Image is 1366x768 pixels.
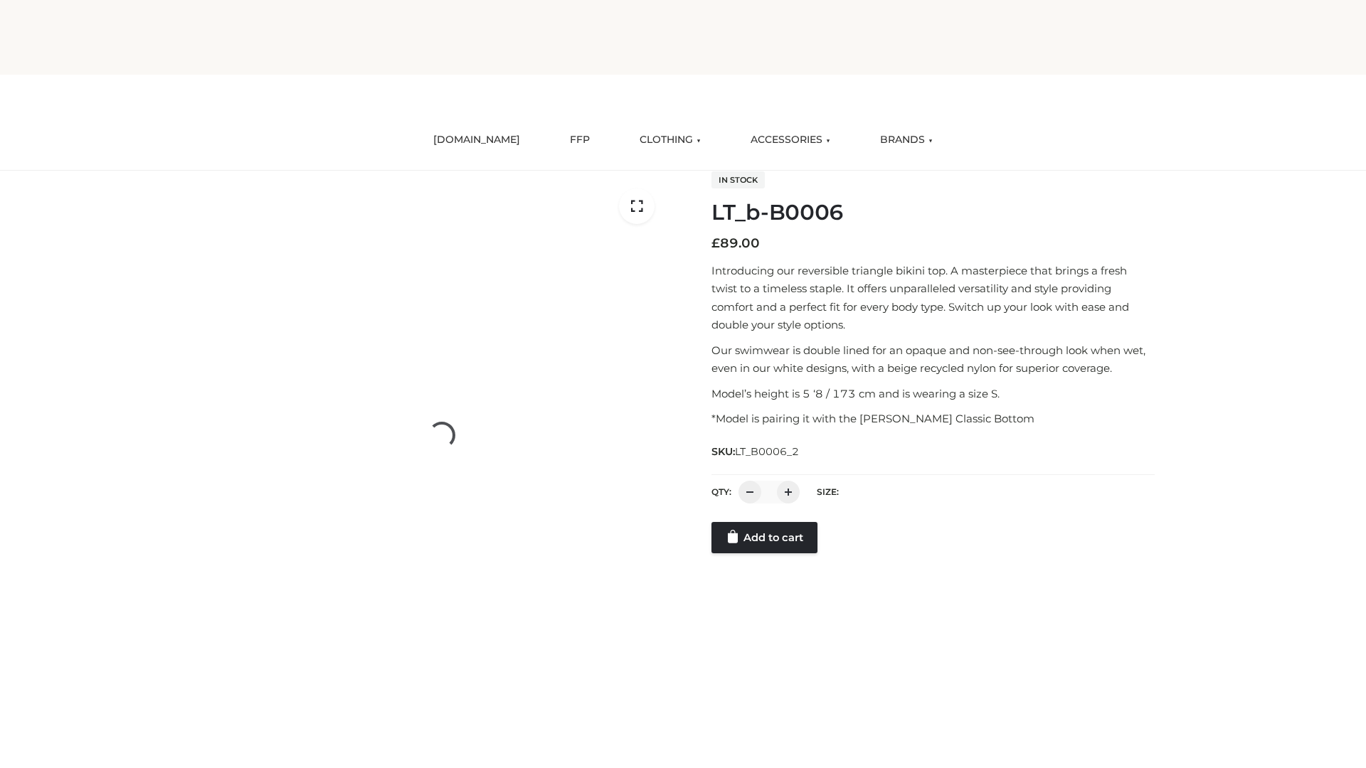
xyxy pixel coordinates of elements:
a: BRANDS [869,124,943,156]
span: In stock [711,171,765,188]
span: SKU: [711,443,800,460]
a: FFP [559,124,600,156]
span: £ [711,235,720,251]
p: Our swimwear is double lined for an opaque and non-see-through look when wet, even in our white d... [711,341,1155,378]
h1: LT_b-B0006 [711,200,1155,225]
label: QTY: [711,486,731,497]
a: Add to cart [711,522,817,553]
p: Introducing our reversible triangle bikini top. A masterpiece that brings a fresh twist to a time... [711,262,1155,334]
bdi: 89.00 [711,235,760,251]
p: *Model is pairing it with the [PERSON_NAME] Classic Bottom [711,410,1155,428]
a: ACCESSORIES [740,124,841,156]
p: Model’s height is 5 ‘8 / 173 cm and is wearing a size S. [711,385,1155,403]
a: CLOTHING [629,124,711,156]
a: [DOMAIN_NAME] [423,124,531,156]
span: LT_B0006_2 [735,445,799,458]
label: Size: [817,486,839,497]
